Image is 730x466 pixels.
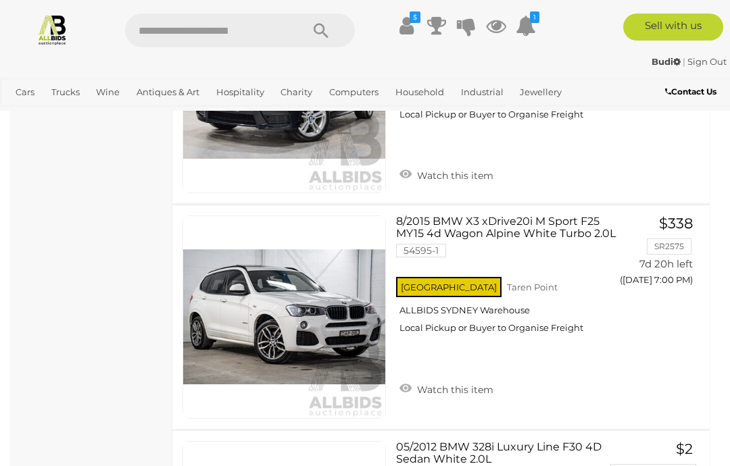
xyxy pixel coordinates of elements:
[410,11,420,23] i: $
[10,81,40,103] a: Cars
[396,378,497,398] a: Watch this item
[287,14,355,47] button: Search
[665,86,716,97] b: Contact Us
[514,81,567,103] a: Jewellery
[406,215,610,344] a: 8/2015 BMW X3 xDrive20i M Sport F25 MY15 4d Wagon Alpine White Turbo 2.0L 54595-1 [GEOGRAPHIC_DAT...
[275,81,318,103] a: Charity
[211,81,270,103] a: Hospitality
[10,103,47,126] a: Office
[652,56,681,67] strong: Budi
[53,103,91,126] a: Sports
[665,84,720,99] a: Contact Us
[414,384,493,396] span: Watch this item
[46,81,85,103] a: Trucks
[652,56,683,67] a: Budi
[530,11,539,23] i: 1
[91,81,125,103] a: Wine
[456,81,509,103] a: Industrial
[131,81,205,103] a: Antiques & Art
[687,56,727,67] a: Sign Out
[324,81,384,103] a: Computers
[36,14,68,45] img: Allbids.com.au
[683,56,685,67] span: |
[97,103,203,126] a: [GEOGRAPHIC_DATA]
[631,215,696,293] a: $338 SR2575 7d 20h left ([DATE] 7:00 PM)
[390,81,449,103] a: Household
[623,14,724,41] a: Sell with us
[396,164,497,184] a: Watch this item
[516,14,536,38] a: 1
[397,14,417,38] a: $
[414,170,493,182] span: Watch this item
[676,440,693,457] span: $2
[659,215,693,232] span: $338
